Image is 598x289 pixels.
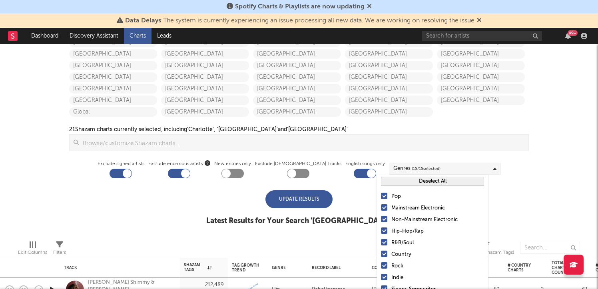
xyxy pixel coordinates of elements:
div: Tag Growth Trend [232,263,260,273]
span: Exclude enormous artists [148,159,210,169]
div: Non-Mainstream Electronic [391,215,484,225]
a: Dashboard [26,28,64,44]
a: [GEOGRAPHIC_DATA] [253,84,341,94]
div: Country [391,250,484,259]
a: Global [69,107,157,117]
a: [GEOGRAPHIC_DATA] [345,96,433,105]
span: Spotify Charts & Playlists are now updating [235,4,365,10]
a: [GEOGRAPHIC_DATA] [345,107,433,117]
a: [GEOGRAPHIC_DATA] [253,107,341,117]
a: [GEOGRAPHIC_DATA] [253,72,341,82]
a: [GEOGRAPHIC_DATA] [253,96,341,105]
input: Search for artists [422,31,542,41]
div: Indie [391,273,484,283]
a: [GEOGRAPHIC_DATA] [161,72,249,82]
span: Dismiss [477,18,482,24]
a: [GEOGRAPHIC_DATA] [161,61,249,70]
div: Track [64,265,172,270]
span: ( 15 / 15 selected) [412,164,441,173]
div: Latest Results for Your Search ' [GEOGRAPHIC_DATA] ' [206,216,392,226]
div: Genres [393,164,441,173]
a: Charts [124,28,151,44]
a: [GEOGRAPHIC_DATA] [437,49,525,59]
div: 99 + [568,30,578,36]
a: [GEOGRAPHIC_DATA] [69,84,157,94]
input: Browse/customize Shazam charts... [79,135,528,151]
button: Deselect All [381,177,484,186]
a: [GEOGRAPHIC_DATA] [69,61,157,70]
a: [GEOGRAPHIC_DATA] [345,72,433,82]
a: [GEOGRAPHIC_DATA] [437,61,525,70]
div: Composers [372,265,420,270]
a: [GEOGRAPHIC_DATA] [437,96,525,105]
a: [GEOGRAPHIC_DATA] [345,84,433,94]
a: [GEOGRAPHIC_DATA] [345,61,433,70]
div: Hip-Hop/Rap [391,227,484,236]
label: Exclude signed artists [98,159,144,169]
button: Exclude enormous artists [205,159,210,167]
span: : The system is currently experiencing an issue processing all new data. We are working on resolv... [125,18,474,24]
a: Leads [151,28,177,44]
a: [GEOGRAPHIC_DATA] [253,61,341,70]
div: Filters [53,248,66,257]
div: Pop [391,192,484,201]
a: [GEOGRAPHIC_DATA] [161,84,249,94]
div: Edit Columns [18,248,47,257]
span: Dismiss [367,4,372,10]
div: Update Results [265,190,333,208]
div: R&B/Soul [391,238,484,248]
button: 99+ [565,33,571,39]
div: 21 Shazam charts currently selected, including 'Charlotte', '[GEOGRAPHIC_DATA]' and '[GEOGRAPHIC_... [69,125,348,134]
div: Shazam Tags [184,263,212,272]
a: [GEOGRAPHIC_DATA] [69,72,157,82]
label: Exclude [DEMOGRAPHIC_DATA] Tracks [255,159,341,169]
a: [GEOGRAPHIC_DATA] [345,49,433,59]
div: Mainstream Electronic [391,203,484,213]
div: Total Chart Count [552,261,576,275]
span: Data Delays [125,18,161,24]
a: [GEOGRAPHIC_DATA] [437,84,525,94]
input: Search... [520,242,580,254]
a: [GEOGRAPHIC_DATA] [161,49,249,59]
div: Record Label [312,265,360,270]
div: Filters [53,238,66,261]
label: English songs only [345,159,385,169]
a: [GEOGRAPHIC_DATA] [437,72,525,82]
a: [GEOGRAPHIC_DATA] [69,49,157,59]
a: [GEOGRAPHIC_DATA] [161,96,249,105]
label: New entries only [214,159,251,169]
div: Genre [272,265,300,270]
div: Edit Columns [18,238,47,261]
div: 212,489 [205,282,224,287]
div: # Country Charts [508,263,532,273]
a: [GEOGRAPHIC_DATA] [253,49,341,59]
a: [GEOGRAPHIC_DATA] [69,96,157,105]
a: [GEOGRAPHIC_DATA] [161,107,249,117]
div: Rock [391,261,484,271]
a: Discovery Assistant [64,28,124,44]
